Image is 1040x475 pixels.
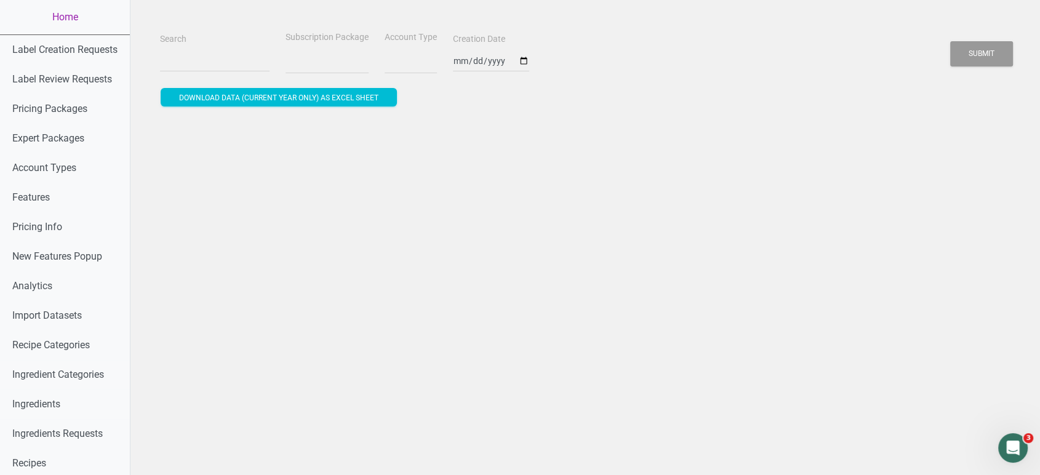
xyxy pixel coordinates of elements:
label: Account Type [385,31,437,44]
button: Submit [950,41,1013,66]
label: Creation Date [453,33,505,46]
button: Download data (current year only) as excel sheet [161,88,397,106]
iframe: Intercom live chat [998,433,1028,463]
label: Search [160,33,186,46]
label: Subscription Package [286,31,369,44]
span: Download data (current year only) as excel sheet [179,94,378,102]
span: 3 [1023,433,1033,443]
